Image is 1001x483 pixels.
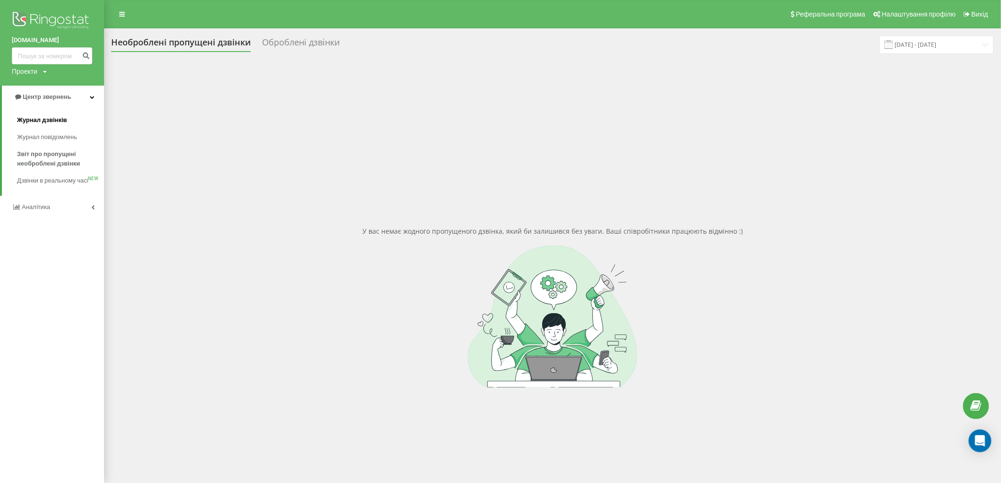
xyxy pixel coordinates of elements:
span: Журнал дзвінків [17,115,67,125]
span: Журнал повідомлень [17,132,77,142]
a: Центр звернень [2,86,104,108]
span: Налаштування профілю [882,10,956,18]
a: Звіт про пропущені необроблені дзвінки [17,146,104,172]
input: Пошук за номером [12,47,92,64]
span: Вихід [972,10,988,18]
div: Оброблені дзвінки [262,37,340,52]
div: Open Intercom Messenger [969,430,992,452]
span: Центр звернень [23,93,71,100]
a: Журнал дзвінків [17,112,104,129]
a: Журнал повідомлень [17,129,104,146]
a: Дзвінки в реальному часіNEW [17,172,104,189]
span: Аналiтика [22,203,50,211]
div: Необроблені пропущені дзвінки [111,37,251,52]
span: Дзвінки в реальному часі [17,176,88,185]
img: Ringostat logo [12,9,92,33]
a: [DOMAIN_NAME] [12,35,92,45]
div: Проекти [12,67,37,76]
span: Реферальна програма [796,10,866,18]
span: Звіт про пропущені необроблені дзвінки [17,149,99,168]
